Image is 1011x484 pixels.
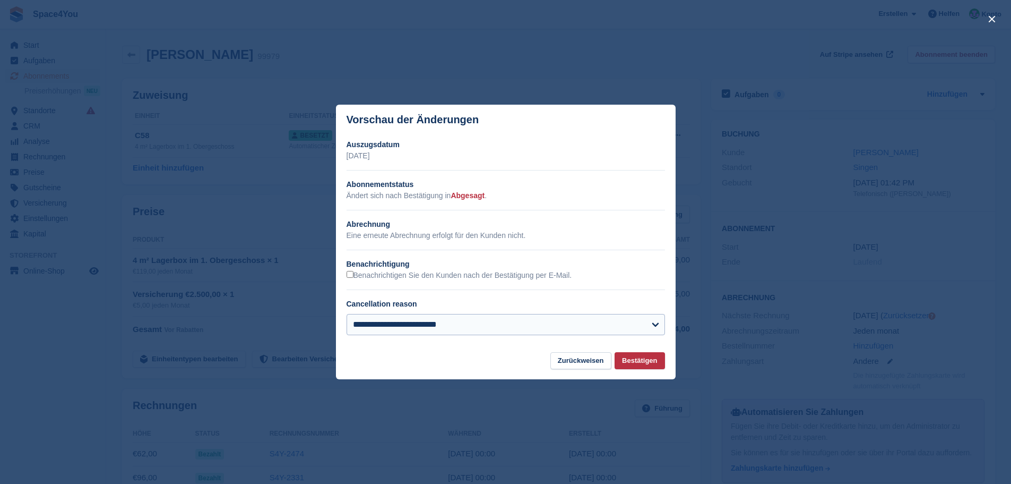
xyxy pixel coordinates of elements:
[347,230,665,241] p: Eine erneute Abrechnung erfolgt für den Kunden nicht.
[347,300,417,308] label: Cancellation reason
[451,191,485,200] span: Abgesagt
[347,271,353,278] input: Benachrichtigen Sie den Kunden nach der Bestätigung per E-Mail.
[550,352,611,370] button: Zurückweisen
[347,179,665,190] h2: Abonnementstatus
[347,114,479,126] p: Vorschau der Änderungen
[347,259,665,270] h2: Benachrichtigung
[983,11,1000,28] button: close
[347,271,572,281] label: Benachrichtigen Sie den Kunden nach der Bestätigung per E-Mail.
[347,190,665,201] p: Ändert sich nach Bestätigung in .
[347,139,665,150] h2: Auszugsdatum
[615,352,664,370] button: Bestätigen
[347,219,665,230] h2: Abrechnung
[347,150,665,162] p: [DATE]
